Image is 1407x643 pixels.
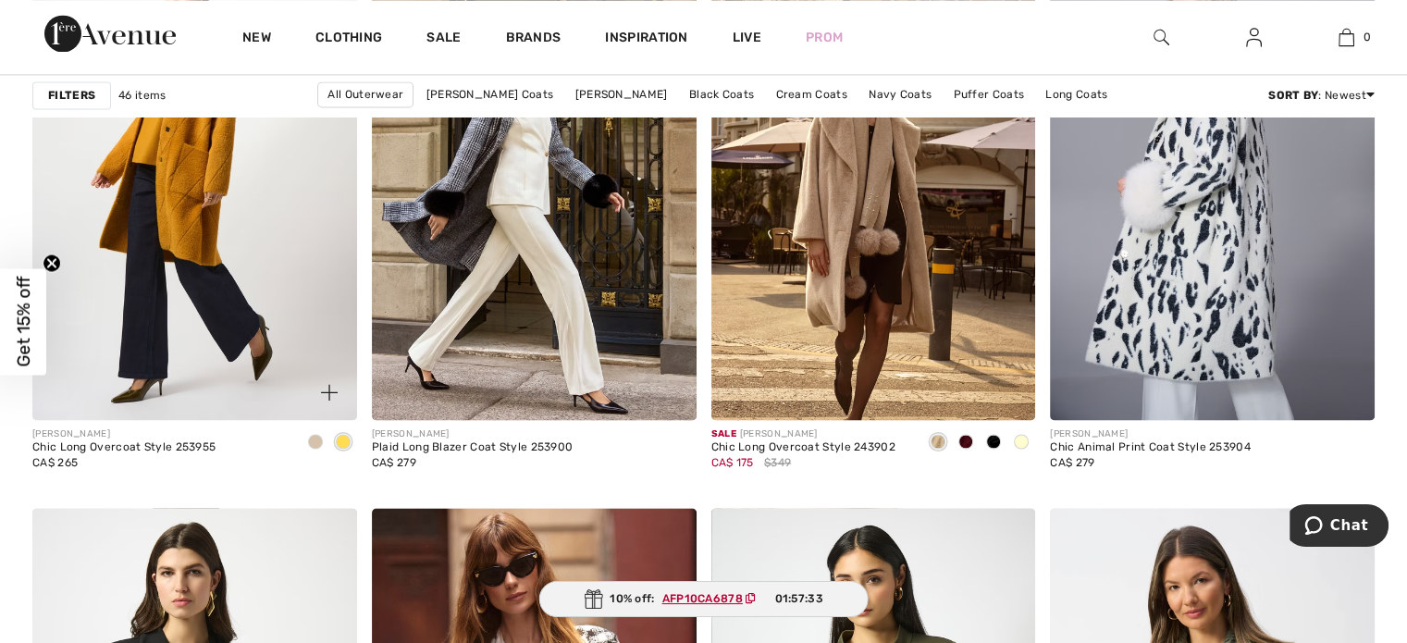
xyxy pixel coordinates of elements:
[1050,427,1251,441] div: [PERSON_NAME]
[242,30,271,49] a: New
[980,427,1007,458] div: Black
[329,427,357,458] div: Medallion
[32,456,78,469] span: CA$ 265
[1050,441,1251,454] div: Chic Animal Print Coat Style 253904
[32,441,216,454] div: Chic Long Overcoat Style 253955
[1154,26,1169,48] img: search the website
[774,590,822,607] span: 01:57:33
[1268,87,1375,104] div: : Newest
[372,441,574,454] div: Plaid Long Blazer Coat Style 253900
[48,87,95,104] strong: Filters
[566,82,677,106] a: [PERSON_NAME]
[1301,26,1391,48] a: 0
[321,384,338,401] img: plus_v2.svg
[859,82,941,106] a: Navy Coats
[662,592,743,605] ins: AFP10CA6878
[680,82,763,106] a: Black Coats
[13,277,34,367] span: Get 15% off
[32,427,216,441] div: [PERSON_NAME]
[417,82,563,106] a: [PERSON_NAME] Coats
[605,30,687,49] span: Inspiration
[118,87,166,104] span: 46 items
[584,589,602,609] img: Gift.svg
[806,28,843,47] a: Prom
[315,30,382,49] a: Clothing
[1290,504,1388,550] iframe: Opens a widget where you can chat to one of our agents
[317,81,413,107] a: All Outerwear
[372,427,574,441] div: [PERSON_NAME]
[1050,456,1094,469] span: CA$ 279
[711,441,895,454] div: Chic Long Overcoat Style 243902
[1364,29,1371,45] span: 0
[538,581,869,617] div: 10% off:
[711,427,895,441] div: [PERSON_NAME]
[733,28,761,47] a: Live
[711,456,754,469] span: CA$ 175
[372,456,416,469] span: CA$ 279
[924,427,952,458] div: Almond
[43,253,61,272] button: Close teaser
[302,427,329,458] div: Almond
[1246,26,1262,48] img: My Info
[944,82,1033,106] a: Puffer Coats
[1231,26,1277,49] a: Sign In
[44,15,176,52] img: 1ère Avenue
[766,82,856,106] a: Cream Coats
[1007,427,1035,458] div: Cream
[1339,26,1354,48] img: My Bag
[764,454,791,471] span: $349
[952,427,980,458] div: Merlot
[711,428,736,439] span: Sale
[1036,82,1117,106] a: Long Coats
[1268,89,1318,102] strong: Sort By
[506,30,562,49] a: Brands
[426,30,461,49] a: Sale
